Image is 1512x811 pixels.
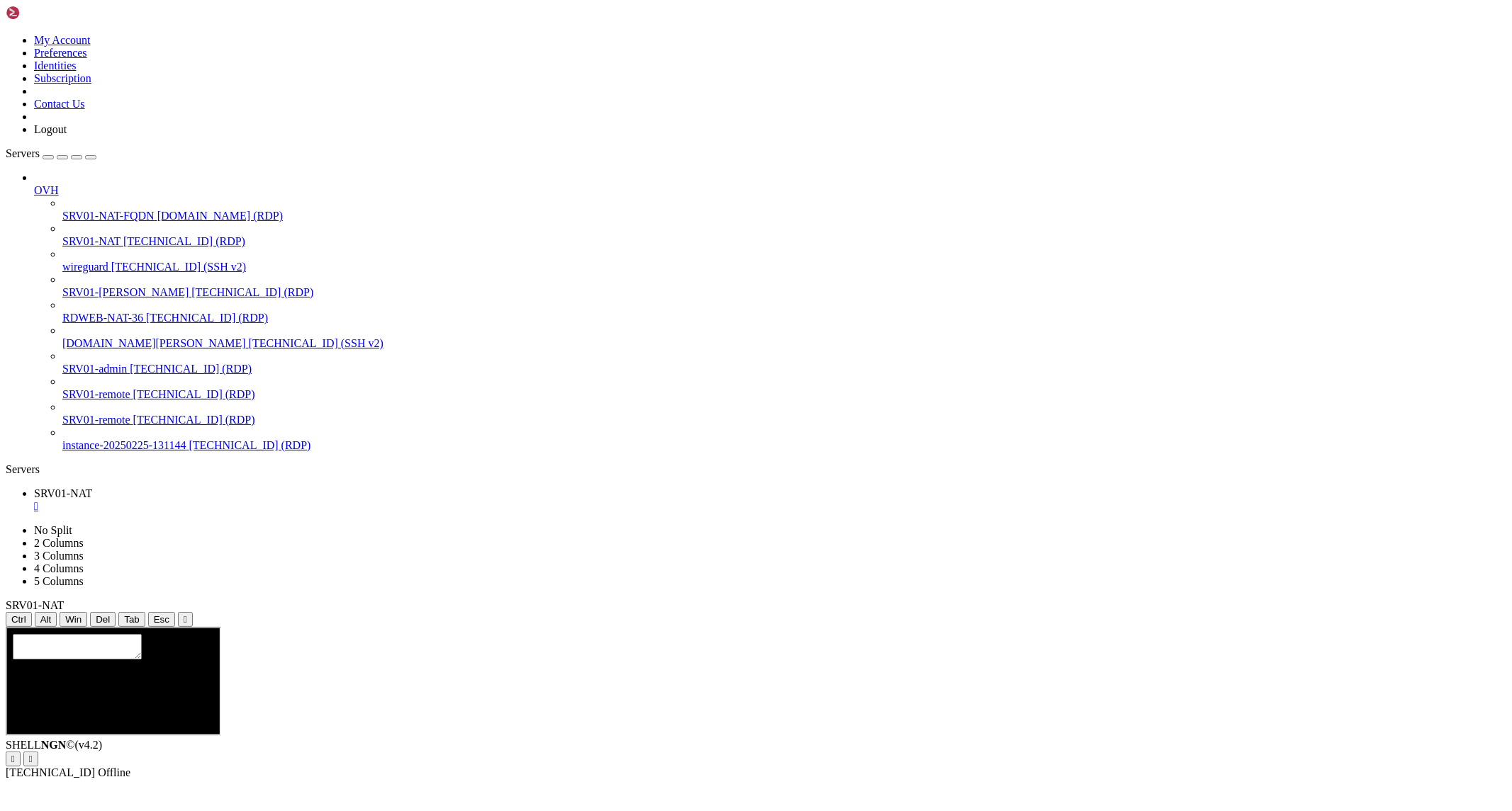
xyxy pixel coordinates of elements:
[191,286,313,298] span: [TECHNICAL_ID] (RDP)
[111,261,246,273] span: [TECHNICAL_ID] (SSH v2)
[98,766,130,778] span: Offline
[75,739,103,751] span: 4.2.0
[62,337,1506,350] a: [DOMAIN_NAME][PERSON_NAME] [TECHNICAL_ID] (SSH v2)
[157,210,283,222] span: [DOMAIN_NAME] (RDP)
[34,184,1506,197] a: OVH
[62,210,155,222] span: SRV01-NAT-FQDN
[62,375,1506,401] li: SRV01-remote [TECHNICAL_ID] (RDP)
[23,752,38,766] button: 
[6,463,1506,476] div: Servers
[34,34,91,46] a: My Account
[178,612,193,627] button: 
[62,299,1506,324] li: RDWEB-NAT-36 [TECHNICAL_ID] (RDP)
[34,550,84,562] a: 3 Columns
[6,6,87,20] img: Shellngn
[34,123,67,135] a: Logout
[148,612,175,627] button: Esc
[34,487,1506,513] a: SRV01-NAT
[34,184,59,196] span: OVH
[62,350,1506,375] li: SRV01-admin [TECHNICAL_ID] (RDP)
[133,388,255,400] span: [TECHNICAL_ID] (RDP)
[62,286,189,298] span: SRV01-[PERSON_NAME]
[62,261,108,273] span: wireguard
[96,614,110,625] span: Del
[62,235,1506,248] a: SRV01-NAT [TECHNICAL_ID] (RDP)
[62,197,1506,222] li: SRV01-NAT-FQDN [DOMAIN_NAME] (RDP)
[34,59,77,72] a: Identities
[34,575,84,587] a: 5 Columns
[6,752,21,766] button: 
[133,414,255,426] span: [TECHNICAL_ID] (RDP)
[62,363,1506,375] a: SRV01-admin [TECHNICAL_ID] (RDP)
[60,612,87,627] button: Win
[62,388,130,400] span: SRV01-remote
[62,261,1506,273] a: wireguard [TECHNICAL_ID] (SSH v2)
[62,426,1506,452] li: instance-20250225-131144 [TECHNICAL_ID] (RDP)
[40,614,52,625] span: Alt
[62,439,186,451] span: instance-20250225-131144
[6,739,102,751] span: SHELL ©
[6,147,96,159] a: Servers
[154,614,169,625] span: Esc
[34,98,85,110] a: Contact Us
[34,524,72,536] a: No Split
[6,147,40,159] span: Servers
[146,312,268,324] span: [TECHNICAL_ID] (RDP)
[130,363,252,375] span: [TECHNICAL_ID] (RDP)
[11,614,26,625] span: Ctrl
[123,235,245,247] span: [TECHNICAL_ID] (RDP)
[62,414,130,426] span: SRV01-remote
[34,487,92,499] span: SRV01-NAT
[11,754,15,764] div: 
[62,222,1506,248] li: SRV01-NAT [TECHNICAL_ID] (RDP)
[29,754,33,764] div: 
[62,273,1506,299] li: SRV01-[PERSON_NAME] [TECHNICAL_ID] (RDP)
[118,612,145,627] button: Tab
[62,312,1506,324] a: RDWEB-NAT-36 [TECHNICAL_ID] (RDP)
[62,388,1506,401] a: SRV01-remote [TECHNICAL_ID] (RDP)
[62,439,1506,452] a: instance-20250225-131144 [TECHNICAL_ID] (RDP)
[62,401,1506,426] li: SRV01-remote [TECHNICAL_ID] (RDP)
[62,324,1506,350] li: [DOMAIN_NAME][PERSON_NAME] [TECHNICAL_ID] (SSH v2)
[34,171,1506,452] li: OVH
[62,286,1506,299] a: SRV01-[PERSON_NAME] [TECHNICAL_ID] (RDP)
[62,363,127,375] span: SRV01-admin
[62,248,1506,273] li: wireguard [TECHNICAL_ID] (SSH v2)
[124,614,140,625] span: Tab
[6,612,32,627] button: Ctrl
[34,72,91,84] a: Subscription
[62,235,121,247] span: SRV01-NAT
[62,210,1506,222] a: SRV01-NAT-FQDN [DOMAIN_NAME] (RDP)
[90,612,116,627] button: Del
[62,337,246,349] span: [DOMAIN_NAME][PERSON_NAME]
[6,766,95,778] span: [TECHNICAL_ID]
[62,414,1506,426] a: SRV01-remote [TECHNICAL_ID] (RDP)
[184,614,187,625] div: 
[34,47,87,59] a: Preferences
[189,439,310,451] span: [TECHNICAL_ID] (RDP)
[249,337,383,349] span: [TECHNICAL_ID] (SSH v2)
[41,739,67,751] b: NGN
[35,612,57,627] button: Alt
[34,500,1506,513] a: 
[65,614,82,625] span: Win
[34,537,84,549] a: 2 Columns
[6,599,64,611] span: SRV01-NAT
[34,562,84,574] a: 4 Columns
[62,312,143,324] span: RDWEB-NAT-36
